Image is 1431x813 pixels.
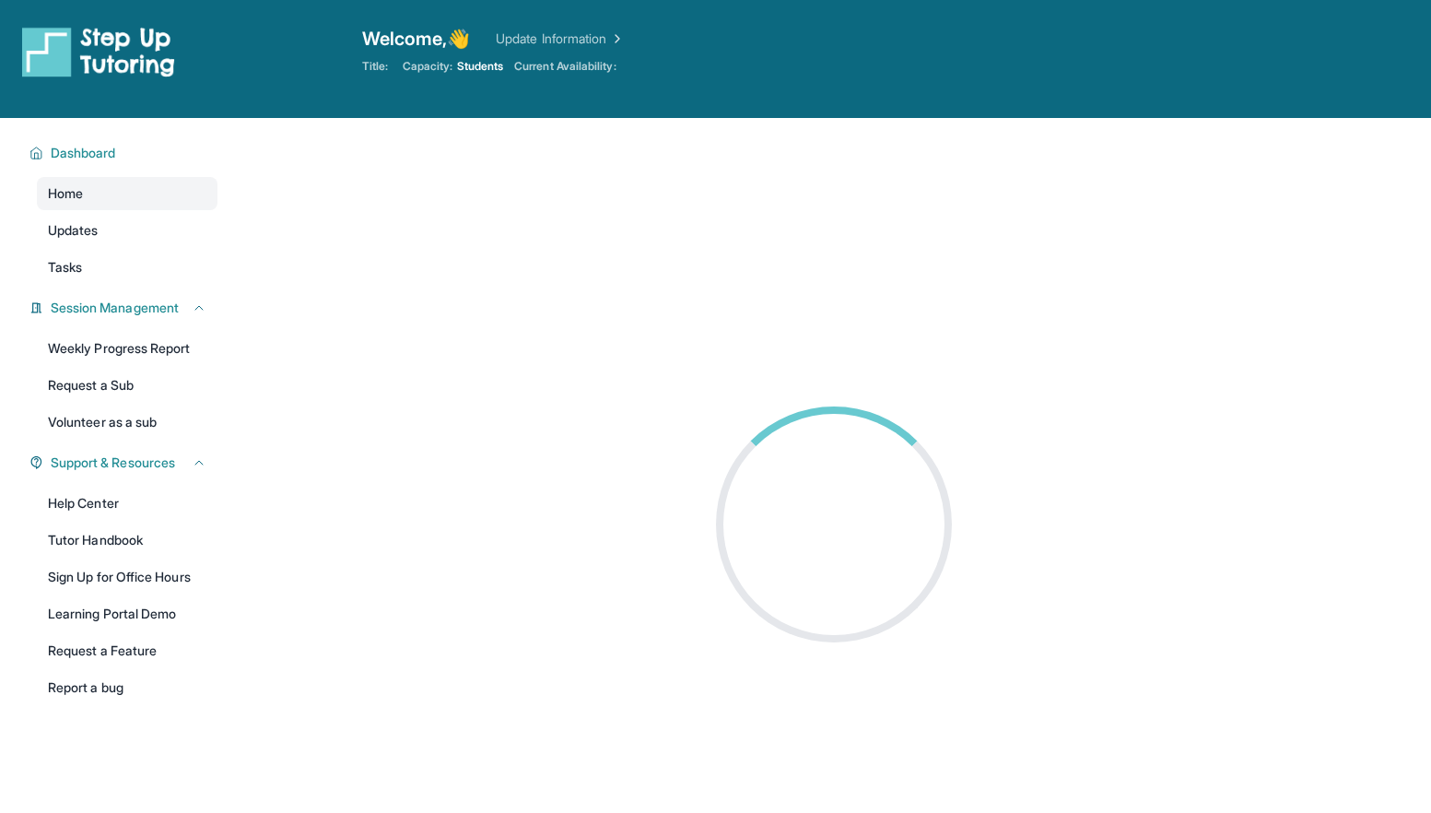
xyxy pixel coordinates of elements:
[37,597,217,630] a: Learning Portal Demo
[37,634,217,667] a: Request a Feature
[362,26,471,52] span: Welcome, 👋
[37,524,217,557] a: Tutor Handbook
[43,454,206,472] button: Support & Resources
[362,59,388,74] span: Title:
[37,487,217,520] a: Help Center
[48,258,82,277] span: Tasks
[37,332,217,365] a: Weekly Progress Report
[496,29,625,48] a: Update Information
[37,214,217,247] a: Updates
[514,59,616,74] span: Current Availability:
[48,184,83,203] span: Home
[37,251,217,284] a: Tasks
[606,29,625,48] img: Chevron Right
[37,671,217,704] a: Report a bug
[457,59,504,74] span: Students
[37,560,217,594] a: Sign Up for Office Hours
[22,26,175,77] img: logo
[51,299,179,317] span: Session Management
[403,59,453,74] span: Capacity:
[43,144,206,162] button: Dashboard
[51,454,175,472] span: Support & Resources
[37,177,217,210] a: Home
[43,299,206,317] button: Session Management
[51,144,116,162] span: Dashboard
[37,406,217,439] a: Volunteer as a sub
[37,369,217,402] a: Request a Sub
[48,221,99,240] span: Updates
